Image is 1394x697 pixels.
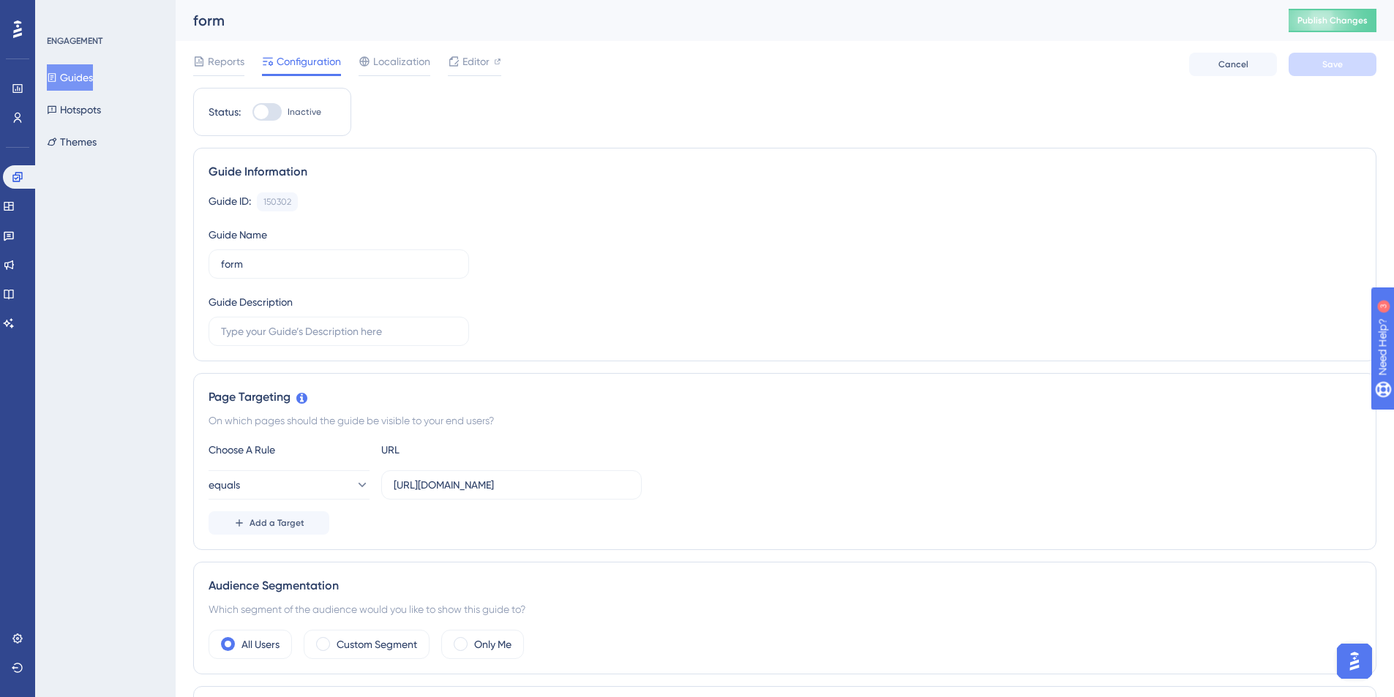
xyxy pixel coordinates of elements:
[1333,639,1376,683] iframe: UserGuiding AI Assistant Launcher
[373,53,430,70] span: Localization
[209,476,240,494] span: equals
[209,226,267,244] div: Guide Name
[394,477,629,493] input: yourwebsite.com/path
[47,97,101,123] button: Hotspots
[47,129,97,155] button: Themes
[337,636,417,653] label: Custom Segment
[381,441,542,459] div: URL
[288,106,321,118] span: Inactive
[263,196,291,208] div: 150302
[209,470,370,500] button: equals
[209,192,251,211] div: Guide ID:
[250,517,304,529] span: Add a Target
[221,256,457,272] input: Type your Guide’s Name here
[1289,53,1376,76] button: Save
[1189,53,1277,76] button: Cancel
[221,323,457,339] input: Type your Guide’s Description here
[209,412,1361,429] div: On which pages should the guide be visible to your end users?
[34,4,91,21] span: Need Help?
[209,441,370,459] div: Choose A Rule
[1322,59,1343,70] span: Save
[102,7,106,19] div: 3
[209,600,1361,618] div: Which segment of the audience would you like to show this guide to?
[209,511,329,535] button: Add a Target
[209,577,1361,595] div: Audience Segmentation
[1218,59,1248,70] span: Cancel
[209,388,1361,406] div: Page Targeting
[462,53,490,70] span: Editor
[1289,9,1376,32] button: Publish Changes
[208,53,244,70] span: Reports
[209,163,1361,181] div: Guide Information
[474,636,511,653] label: Only Me
[47,64,93,91] button: Guides
[241,636,280,653] label: All Users
[209,293,293,311] div: Guide Description
[47,35,102,47] div: ENGAGEMENT
[1297,15,1368,26] span: Publish Changes
[277,53,341,70] span: Configuration
[209,103,241,121] div: Status:
[193,10,1252,31] div: form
